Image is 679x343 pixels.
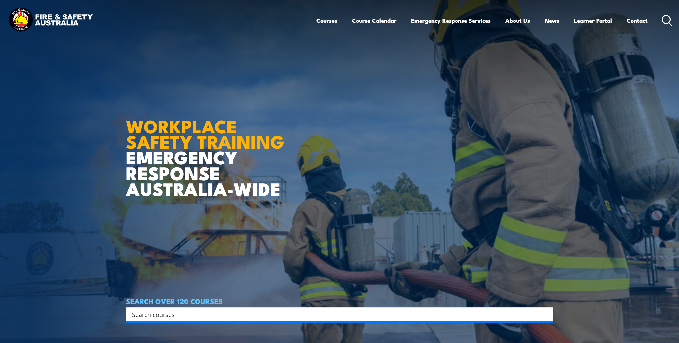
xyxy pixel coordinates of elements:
a: Learner Portal [574,12,612,29]
a: Contact [627,12,648,29]
a: Courses [316,12,337,29]
input: Search input [132,309,539,319]
h1: EMERGENCY RESPONSE AUSTRALIA-WIDE [126,101,289,196]
a: About Us [505,12,530,29]
button: Search magnifier button [542,310,551,319]
form: Search form [133,310,540,319]
a: Course Calendar [352,12,396,29]
strong: WORKPLACE SAFETY TRAINING [126,112,284,155]
h4: SEARCH OVER 120 COURSES [126,297,553,305]
a: News [545,12,559,29]
a: Emergency Response Services [411,12,491,29]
